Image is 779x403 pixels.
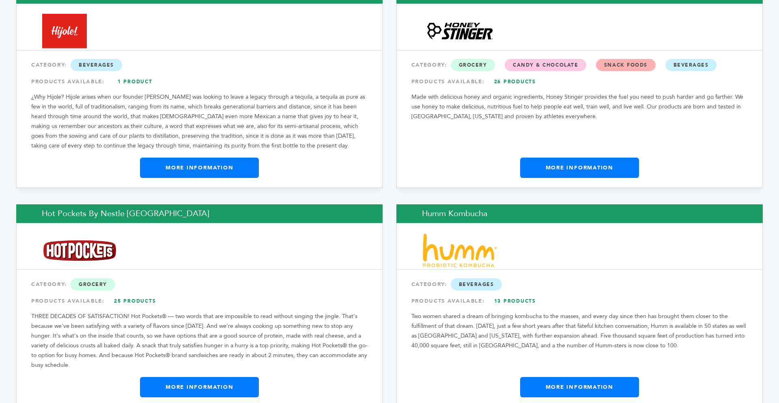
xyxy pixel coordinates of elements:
a: More Information [140,158,259,178]
p: ¿Why Híjole? Hijole arises when our founder [PERSON_NAME] was looking to leave a legacy through a... [31,92,368,151]
a: More Information [140,377,259,397]
div: CATEGORY: [31,58,368,72]
div: PRODUCTS AVAILABLE: [411,74,748,89]
p: THREE DECADES OF SATISFACTION! Hot Pockets® — two words that are impossible to read without singi... [31,312,368,370]
a: 26 Products [486,74,543,89]
div: CATEGORY: [411,277,748,292]
span: Beverages [665,59,717,71]
span: Beverages [71,59,122,71]
div: PRODUCTS AVAILABLE: [411,294,748,308]
span: Grocery [71,278,115,290]
a: More Information [520,377,639,397]
div: PRODUCTS AVAILABLE: [31,294,368,308]
a: 13 Products [486,294,543,308]
p: Two women shared a dream of bringing kombucha to the masses, and every day since then has brought... [411,312,748,351]
img: Hot Pockets by Nestle USA [42,237,117,264]
a: 1 Product [107,74,164,89]
div: CATEGORY: [31,277,368,292]
img: Hijole! Spirits, Inc. [42,14,87,48]
span: Snack Foods [596,59,656,71]
img: Humm Kombucha [422,233,497,267]
a: 25 Products [107,294,164,308]
span: Grocery [451,59,495,71]
div: CATEGORY: [411,58,748,72]
p: Made with delicious honey and organic ingredients, Honey Stinger provides the fuel you need to pu... [411,92,748,121]
span: Beverages [451,278,502,290]
div: PRODUCTS AVAILABLE: [31,74,368,89]
h2: Hot Pockets by Nestle [GEOGRAPHIC_DATA] [16,204,383,223]
span: Candy & Chocolate [505,59,586,71]
img: Honey Stinger [422,20,497,43]
a: More Information [520,158,639,178]
h2: Humm Kombucha [396,204,763,223]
